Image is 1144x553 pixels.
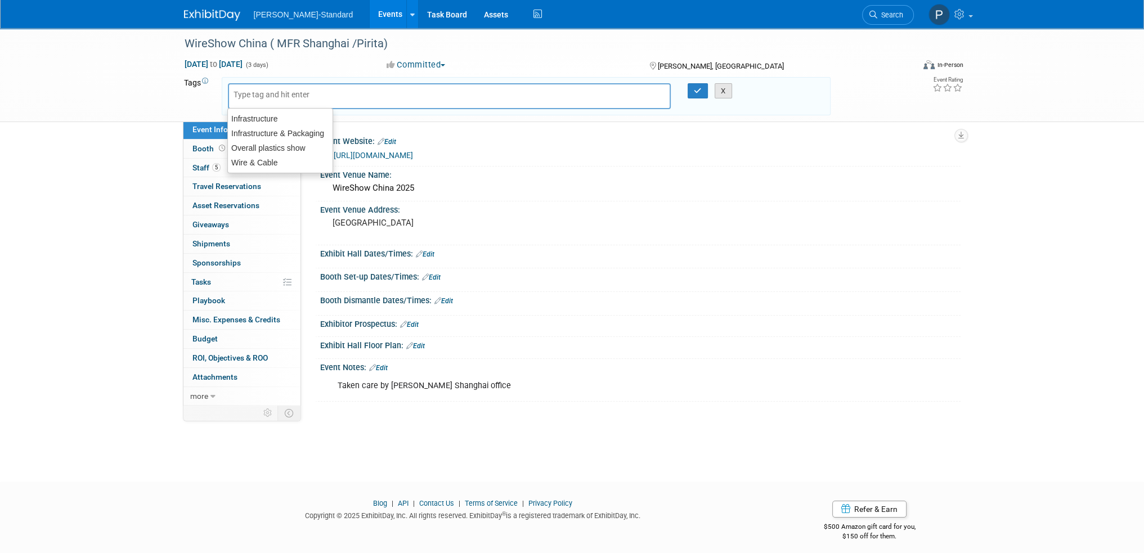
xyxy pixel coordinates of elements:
[234,89,324,100] input: Type tag and hit enter
[190,392,208,401] span: more
[258,406,278,420] td: Personalize Event Tab Strip
[184,508,762,521] div: Copyright © 2025 ExhibitDay, Inc. All rights reserved. ExhibitDay is a registered trademark of Ex...
[369,364,388,372] a: Edit
[184,59,243,69] span: [DATE] [DATE]
[277,406,300,420] td: Toggle Event Tabs
[410,499,418,507] span: |
[183,254,300,272] a: Sponsorships
[373,499,387,507] a: Blog
[183,368,300,386] a: Attachments
[217,144,227,152] span: Booth not reserved yet
[212,163,221,172] span: 5
[228,141,332,155] div: Overall plastics show
[389,499,396,507] span: |
[183,291,300,310] a: Playbook
[192,258,241,267] span: Sponsorships
[877,11,903,19] span: Search
[192,296,225,305] span: Playbook
[192,182,261,191] span: Travel Reservations
[183,159,300,177] a: Staff5
[183,140,300,158] a: Booth
[245,61,268,69] span: (3 days)
[181,34,897,54] div: WireShow China ( MFR Shanghai /Pirita)
[183,311,300,329] a: Misc. Expenses & Credits
[832,501,907,518] a: Refer & Earn
[422,273,441,281] a: Edit
[228,126,332,141] div: Infrastructure & Packaging
[192,239,230,248] span: Shipments
[191,277,211,286] span: Tasks
[434,297,453,305] a: Edit
[400,321,419,329] a: Edit
[847,59,963,75] div: Event Format
[320,268,961,283] div: Booth Set-up Dates/Times:
[378,138,396,146] a: Edit
[183,387,300,406] a: more
[183,349,300,367] a: ROI, Objectives & ROO
[183,235,300,253] a: Shipments
[330,375,837,397] div: Taken care by [PERSON_NAME] Shanghai office
[779,515,961,541] div: $500 Amazon gift card for you,
[184,77,212,115] td: Tags
[192,334,218,343] span: Budget
[936,61,963,69] div: In-Person
[333,218,575,228] pre: [GEOGRAPHIC_DATA]
[329,179,952,197] div: WireShow China 2025
[228,155,332,170] div: Wire & Cable
[465,499,518,507] a: Terms of Service
[398,499,409,507] a: API
[183,330,300,348] a: Budget
[183,215,300,234] a: Giveaways
[334,151,413,160] a: [URL][DOMAIN_NAME]
[192,220,229,229] span: Giveaways
[254,10,353,19] span: [PERSON_NAME]-Standard
[320,133,961,147] div: Event Website:
[320,201,961,215] div: Event Venue Address:
[208,60,219,69] span: to
[228,111,332,126] div: Infrastructure
[862,5,914,25] a: Search
[192,315,280,324] span: Misc. Expenses & Credits
[932,77,962,83] div: Event Rating
[320,337,961,352] div: Exhibit Hall Floor Plan:
[183,196,300,215] a: Asset Reservations
[184,10,240,21] img: ExhibitDay
[192,353,268,362] span: ROI, Objectives & ROO
[320,316,961,330] div: Exhibitor Prospectus:
[658,62,784,70] span: [PERSON_NAME], [GEOGRAPHIC_DATA]
[192,125,255,134] span: Event Information
[715,83,732,99] button: X
[192,144,227,153] span: Booth
[519,499,527,507] span: |
[183,120,300,139] a: Event Information
[416,250,434,258] a: Edit
[183,273,300,291] a: Tasks
[456,499,463,507] span: |
[320,359,961,374] div: Event Notes:
[779,532,961,541] div: $150 off for them.
[192,163,221,172] span: Staff
[383,59,450,71] button: Committed
[528,499,572,507] a: Privacy Policy
[320,167,961,181] div: Event Venue Name:
[192,201,259,210] span: Asset Reservations
[928,4,950,25] img: Pirita Olli
[923,60,935,69] img: Format-Inperson.png
[406,342,425,350] a: Edit
[419,499,454,507] a: Contact Us
[320,245,961,260] div: Exhibit Hall Dates/Times:
[502,511,506,517] sup: ®
[192,372,237,381] span: Attachments
[320,292,961,307] div: Booth Dismantle Dates/Times:
[183,177,300,196] a: Travel Reservations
